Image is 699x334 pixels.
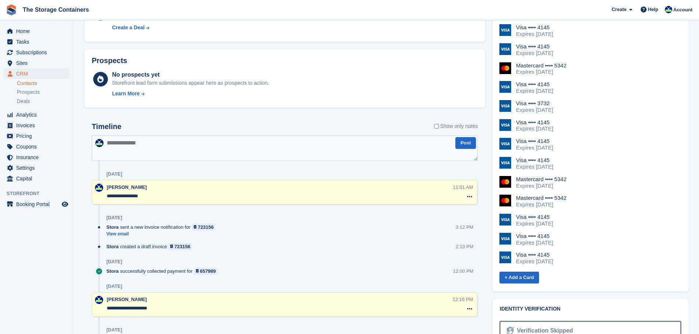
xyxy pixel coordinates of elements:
[16,199,60,209] span: Booking Portal
[516,31,553,37] div: Expires [DATE]
[168,243,192,250] a: 723156
[434,122,478,130] label: Show only notes
[106,259,122,265] div: [DATE]
[499,272,539,284] a: + Add a Card
[516,119,553,126] div: Visa •••• 4145
[499,81,511,93] img: Visa Logo
[17,98,69,105] a: Deals
[112,79,269,87] div: Storefront lead form submissions appear here as prospects to action.
[95,296,103,304] img: Stacy Williams
[16,142,60,152] span: Coupons
[17,98,30,105] span: Deals
[516,164,553,170] div: Expires [DATE]
[106,283,122,289] div: [DATE]
[516,125,553,132] div: Expires [DATE]
[453,296,473,303] div: 12:16 PM
[198,224,214,231] div: 723156
[16,110,60,120] span: Analytics
[16,120,60,131] span: Invoices
[516,258,553,265] div: Expires [DATE]
[516,62,567,69] div: Mastercard •••• 5342
[499,43,511,55] img: Visa Logo
[516,239,553,246] div: Expires [DATE]
[499,252,511,263] img: Visa Logo
[17,89,40,96] span: Prospects
[516,69,567,75] div: Expires [DATE]
[516,252,553,258] div: Visa •••• 4145
[4,142,69,152] a: menu
[4,69,69,79] a: menu
[4,120,69,131] a: menu
[112,24,145,32] div: Create a Deal
[92,122,121,131] h2: Timeline
[612,6,626,13] span: Create
[4,163,69,173] a: menu
[16,131,60,141] span: Pricing
[112,24,266,32] a: Create a Deal
[106,268,119,275] span: Stora
[106,171,122,177] div: [DATE]
[516,43,553,50] div: Visa •••• 4145
[516,220,553,227] div: Expires [DATE]
[499,214,511,225] img: Visa Logo
[200,268,216,275] div: 657989
[4,131,69,141] a: menu
[516,81,553,88] div: Visa •••• 4145
[106,268,221,275] div: successfully collected payment for
[17,80,69,87] a: Contacts
[516,107,553,113] div: Expires [DATE]
[107,184,147,190] span: [PERSON_NAME]
[499,119,511,131] img: Visa Logo
[455,137,476,149] button: Post
[16,47,60,58] span: Subscriptions
[112,90,139,98] div: Learn More
[107,297,147,302] span: [PERSON_NAME]
[499,176,511,188] img: Mastercard Logo
[516,157,553,164] div: Visa •••• 4145
[106,243,196,250] div: created a draft invoice
[16,173,60,184] span: Capital
[499,138,511,150] img: Visa Logo
[499,24,511,36] img: Visa Logo
[516,144,553,151] div: Expires [DATE]
[6,4,17,15] img: stora-icon-8386f47178a22dfd0bd8f6a31ec36ba5ce8667c1dd55bd0f319d3a0aa187defe.svg
[106,231,219,237] a: View email
[516,50,553,56] div: Expires [DATE]
[95,139,103,147] img: Stacy Williams
[516,183,567,189] div: Expires [DATE]
[516,214,553,220] div: Visa •••• 4145
[16,163,60,173] span: Settings
[456,224,473,231] div: 3:12 PM
[20,4,92,16] a: The Storage Containers
[516,233,553,239] div: Visa •••• 4145
[499,100,511,112] img: Visa Logo
[673,6,692,14] span: Account
[16,58,60,68] span: Sites
[516,100,553,107] div: Visa •••• 3732
[499,157,511,169] img: Visa Logo
[92,56,127,65] h2: Prospects
[112,70,269,79] div: No prospects yet
[648,6,658,13] span: Help
[16,26,60,36] span: Home
[106,224,119,231] span: Stora
[4,58,69,68] a: menu
[106,215,122,221] div: [DATE]
[499,195,511,206] img: Mastercard Logo
[61,200,69,209] a: Preview store
[516,138,553,144] div: Visa •••• 4145
[106,327,122,333] div: [DATE]
[16,69,60,79] span: CRM
[4,173,69,184] a: menu
[95,184,103,192] img: Stacy Williams
[434,122,439,130] input: Show only notes
[665,6,672,13] img: Stacy Williams
[192,224,216,231] a: 723156
[17,88,69,96] a: Prospects
[4,199,69,209] a: menu
[456,243,473,250] div: 2:10 PM
[174,243,190,250] div: 723156
[453,268,474,275] div: 12:00 PM
[106,243,119,250] span: Stora
[516,201,567,208] div: Expires [DATE]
